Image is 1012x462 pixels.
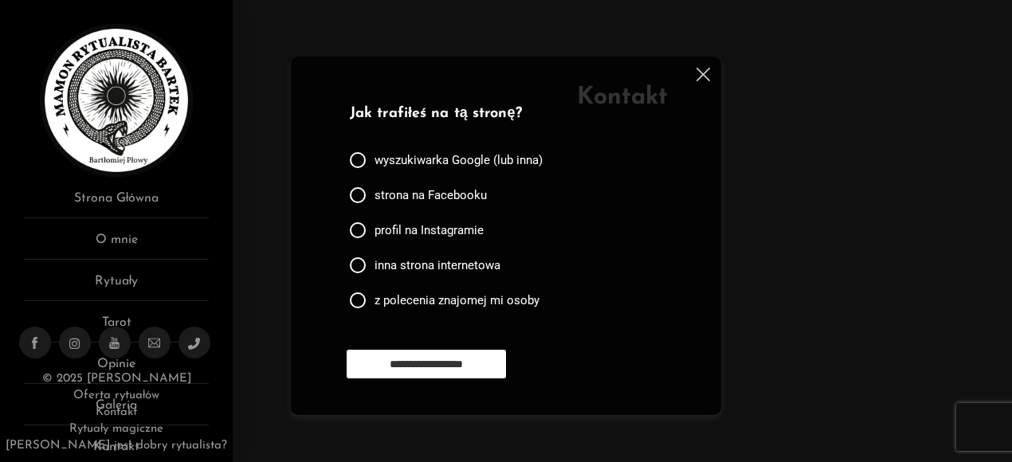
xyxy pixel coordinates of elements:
span: strona na Facebooku [375,187,487,203]
a: Tarot [24,313,209,343]
p: Jak trafiłeś na tą stronę? [350,104,656,125]
span: inna strona internetowa [375,257,500,273]
a: Strona Główna [24,189,209,218]
a: Rytuały magiczne [69,423,163,435]
span: z polecenia znajomej mi osoby [375,292,539,308]
span: profil na Instagramie [375,222,484,238]
a: Oferta rytuałów [73,390,159,401]
h2: Kontakt [257,80,988,115]
a: O mnie [24,230,209,260]
span: wyszukiwarka Google (lub inna) [375,152,543,168]
a: Rytuały [24,272,209,301]
a: [PERSON_NAME] jest dobry rytualista? [6,440,227,452]
img: cross.svg [696,68,710,81]
img: Rytualista Bartek [40,24,193,177]
a: Kontakt [96,406,137,418]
